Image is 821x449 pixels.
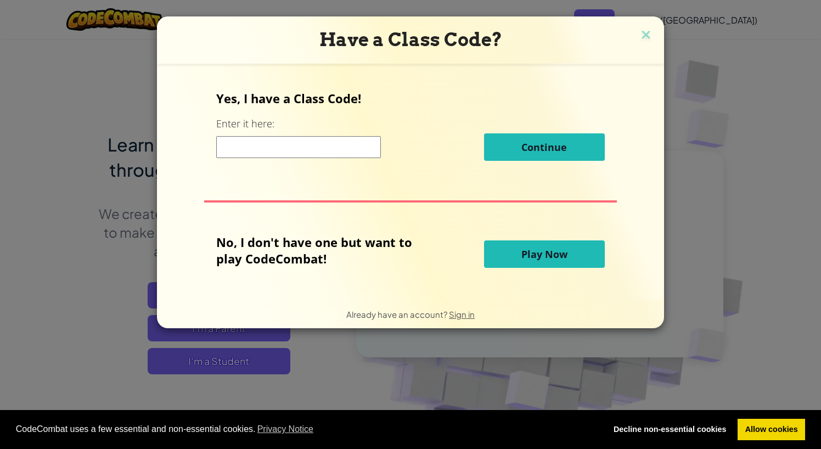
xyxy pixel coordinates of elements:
span: Already have an account? [346,309,449,319]
p: No, I don't have one but want to play CodeCombat! [216,234,429,267]
span: CodeCombat uses a few essential and non-essential cookies. [16,421,598,437]
img: close icon [639,27,653,44]
p: Yes, I have a Class Code! [216,90,604,106]
span: Play Now [521,248,567,261]
button: Continue [484,133,605,161]
a: learn more about cookies [256,421,316,437]
button: Play Now [484,240,605,268]
span: Have a Class Code? [319,29,502,50]
a: deny cookies [606,419,734,441]
span: Continue [521,141,567,154]
a: Sign in [449,309,475,319]
label: Enter it here: [216,117,274,131]
a: allow cookies [738,419,805,441]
